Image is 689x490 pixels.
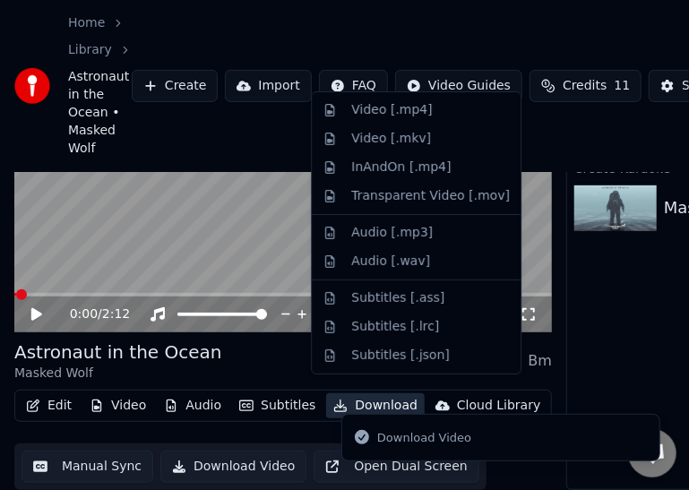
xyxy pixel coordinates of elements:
nav: breadcrumb [68,14,132,158]
div: Cloud Library [457,397,540,415]
div: Transparent Video [.mov] [351,187,510,205]
div: Subtitles [.lrc] [351,318,439,336]
button: Edit [19,393,79,418]
div: InAndOn [.mp4] [351,159,452,176]
button: Credits11 [530,70,642,102]
button: Manual Sync [22,451,153,483]
img: youka [14,68,50,104]
span: 2:12 [102,305,130,323]
a: Home [68,14,105,32]
button: Audio [157,393,228,418]
div: Astronaut in the Ocean [14,340,222,365]
button: Video Guides [395,70,522,102]
button: Import [225,70,311,102]
div: Download Video [377,429,471,447]
div: Video [.mp4] [351,101,432,119]
span: Credits [563,77,607,95]
span: Astronaut in the Ocean • Masked Wolf [68,68,132,158]
button: Video [82,393,153,418]
span: 11 [615,77,631,95]
div: Audio [.mp3] [351,224,433,242]
button: Subtitles [232,393,323,418]
div: Audio [.wav] [351,253,430,271]
div: Video [.mkv] [351,130,431,148]
div: Bm [528,350,552,372]
span: 0:00 [70,305,98,323]
button: Download Video [160,451,306,483]
button: Create [132,70,219,102]
a: Library [68,41,112,59]
div: / [70,305,113,323]
button: Download [326,393,425,418]
div: Masked Wolf [14,365,222,383]
button: FAQ [319,70,388,102]
div: Subtitles [.ass] [351,289,444,307]
button: Open Dual Screen [314,451,479,483]
div: Subtitles [.json] [351,347,450,365]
